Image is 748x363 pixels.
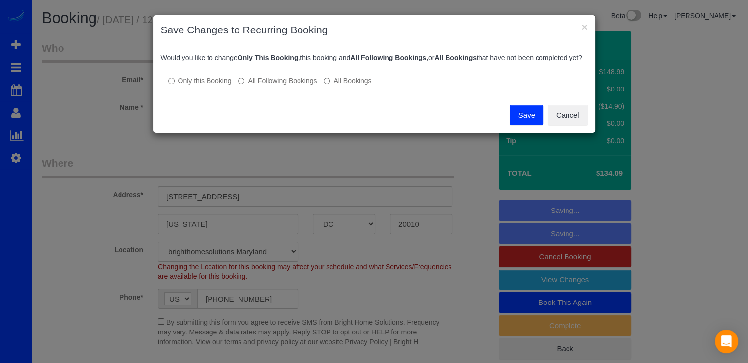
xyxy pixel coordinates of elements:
[238,78,244,84] input: All Following Bookings
[715,330,738,353] div: Open Intercom Messenger
[350,54,428,61] b: All Following Bookings,
[581,22,587,32] button: ×
[324,76,371,86] label: All bookings that have not been completed yet will be changed.
[324,78,330,84] input: All Bookings
[548,105,588,125] button: Cancel
[168,78,175,84] input: Only this Booking
[238,54,300,61] b: Only This Booking,
[510,105,543,125] button: Save
[434,54,477,61] b: All Bookings
[168,76,232,86] label: All other bookings in the series will remain the same.
[161,53,588,62] p: Would you like to change this booking and or that have not been completed yet?
[161,23,588,37] h3: Save Changes to Recurring Booking
[238,76,317,86] label: This and all the bookings after it will be changed.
